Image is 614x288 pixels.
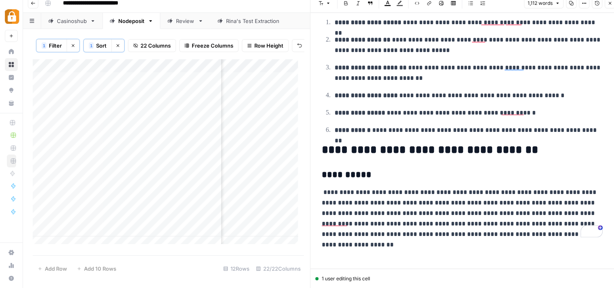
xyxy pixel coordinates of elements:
a: Home [5,45,18,58]
button: 1Filter [36,39,67,52]
div: 22/22 Columns [253,262,304,275]
span: 22 Columns [140,42,171,50]
div: Nodeposit [118,17,145,25]
div: 1 [42,42,46,49]
span: Filter [49,42,62,50]
a: Casinoshub [41,13,103,29]
a: Settings [5,246,18,259]
a: Opportunities [5,84,18,97]
a: Review [160,13,210,29]
button: 1Sort [84,39,111,52]
button: Add Row [33,262,72,275]
img: Adzz Logo [5,9,19,24]
span: Add 10 Rows [84,265,116,273]
span: Sort [96,42,107,50]
a: [PERSON_NAME]'s Test Extraction [210,13,329,29]
span: Row Height [254,42,283,50]
div: Review [176,17,195,25]
span: 1 [90,42,92,49]
span: 1 [43,42,45,49]
a: Nodeposit [103,13,160,29]
div: 12 Rows [220,262,253,275]
button: Row Height [242,39,289,52]
span: Freeze Columns [192,42,233,50]
a: Browse [5,58,18,71]
div: [PERSON_NAME]'s Test Extraction [226,17,313,25]
span: Add Row [45,265,67,273]
button: 22 Columns [128,39,176,52]
button: Add 10 Rows [72,262,121,275]
div: Casinoshub [57,17,87,25]
button: Freeze Columns [179,39,239,52]
button: Help + Support [5,272,18,285]
div: 1 [89,42,94,49]
a: Usage [5,259,18,272]
a: Your Data [5,97,18,110]
button: Workspace: Adzz [5,6,18,27]
a: Insights [5,71,18,84]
